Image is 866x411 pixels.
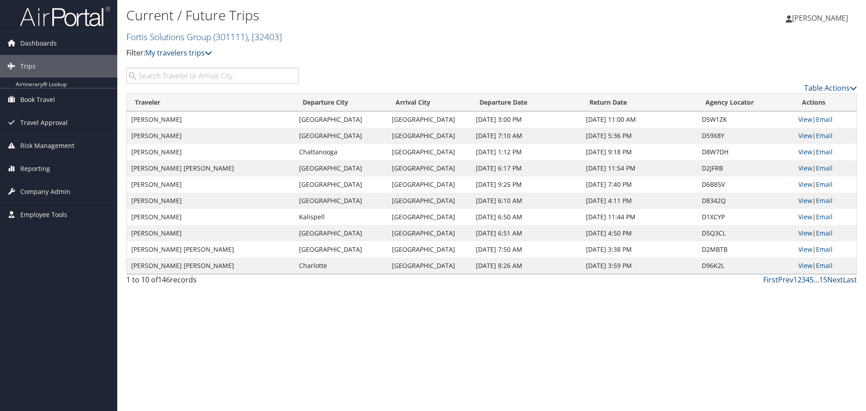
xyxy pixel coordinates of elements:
a: My travelers trips [145,48,212,58]
span: Dashboards [20,32,57,55]
th: Agency Locator: activate to sort column ascending [697,94,794,111]
a: Table Actions [804,83,857,93]
td: [GEOGRAPHIC_DATA] [295,176,388,193]
th: Arrival City: activate to sort column ascending [387,94,471,111]
div: 1 to 10 of records [126,274,299,290]
th: Traveler: activate to sort column ascending [127,94,295,111]
td: Charlotte [295,258,388,274]
td: D6B85V [697,176,794,193]
a: First [763,275,778,285]
span: [PERSON_NAME] [792,13,848,23]
td: D5W1ZK [697,111,794,128]
a: Last [843,275,857,285]
td: [DATE] 11:54 PM [581,160,697,176]
a: [PERSON_NAME] [786,5,857,32]
td: [PERSON_NAME] [127,209,295,225]
td: D8W7DH [697,144,794,160]
td: | [794,258,857,274]
a: 2 [797,275,802,285]
th: Departure Date: activate to sort column descending [471,94,581,111]
td: Kalispell [295,209,388,225]
td: [DATE] 8:26 AM [471,258,581,274]
a: View [798,245,812,254]
td: [DATE] 4:50 PM [581,225,697,241]
span: Travel Approval [20,111,68,134]
span: , [ 32403 ] [248,31,282,43]
td: [DATE] 9:25 PM [471,176,581,193]
span: Risk Management [20,134,74,157]
th: Return Date: activate to sort column ascending [581,94,697,111]
td: | [794,225,857,241]
th: Departure City: activate to sort column ascending [295,94,388,111]
td: [DATE] 9:18 PM [581,144,697,160]
td: [GEOGRAPHIC_DATA] [295,225,388,241]
td: [DATE] 7:10 AM [471,128,581,144]
td: | [794,193,857,209]
p: Filter: [126,47,613,59]
td: [GEOGRAPHIC_DATA] [295,193,388,209]
td: [GEOGRAPHIC_DATA] [387,160,471,176]
a: 3 [802,275,806,285]
a: View [798,164,812,172]
td: [DATE] 7:40 PM [581,176,697,193]
td: [PERSON_NAME] [127,176,295,193]
a: 5 [810,275,814,285]
a: 1 [793,275,797,285]
a: Email [816,245,833,254]
td: [PERSON_NAME] [127,128,295,144]
td: D5Q3CL [697,225,794,241]
span: … [814,275,819,285]
td: [PERSON_NAME] [PERSON_NAME] [127,258,295,274]
a: Email [816,131,833,140]
td: [DATE] 3:38 PM [581,241,697,258]
a: View [798,196,812,205]
a: Email [816,196,833,205]
a: 4 [806,275,810,285]
td: [GEOGRAPHIC_DATA] [387,128,471,144]
a: View [798,212,812,221]
td: [DATE] 3:59 PM [581,258,697,274]
td: [DATE] 6:50 AM [471,209,581,225]
td: D59X8Y [697,128,794,144]
td: | [794,160,857,176]
span: Book Travel [20,88,55,111]
a: Email [816,212,833,221]
td: [DATE] 11:44 PM [581,209,697,225]
td: [DATE] 6:51 AM [471,225,581,241]
td: [GEOGRAPHIC_DATA] [295,128,388,144]
td: [GEOGRAPHIC_DATA] [387,111,471,128]
td: [GEOGRAPHIC_DATA] [387,225,471,241]
span: Reporting [20,157,50,180]
td: [GEOGRAPHIC_DATA] [387,176,471,193]
td: [DATE] 5:36 PM [581,128,697,144]
td: D2JFRB [697,160,794,176]
td: | [794,176,857,193]
td: Chattanooga [295,144,388,160]
a: Email [816,229,833,237]
td: [DATE] 7:50 AM [471,241,581,258]
span: ( 301111 ) [213,31,248,43]
td: [GEOGRAPHIC_DATA] [387,144,471,160]
td: [DATE] 6:10 AM [471,193,581,209]
td: D2MBTB [697,241,794,258]
td: [GEOGRAPHIC_DATA] [387,241,471,258]
td: [DATE] 4:11 PM [581,193,697,209]
a: Email [816,164,833,172]
img: airportal-logo.png [20,6,110,27]
td: | [794,209,857,225]
a: View [798,261,812,270]
span: Trips [20,55,36,78]
a: View [798,115,812,124]
th: Actions [794,94,857,111]
td: [DATE] 3:00 PM [471,111,581,128]
td: [PERSON_NAME] [127,111,295,128]
a: View [798,229,812,237]
span: Employee Tools [20,203,67,226]
a: View [798,131,812,140]
span: Company Admin [20,180,70,203]
td: [DATE] 1:12 PM [471,144,581,160]
a: View [798,180,812,189]
td: [GEOGRAPHIC_DATA] [387,258,471,274]
td: D8342Q [697,193,794,209]
a: Email [816,115,833,124]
